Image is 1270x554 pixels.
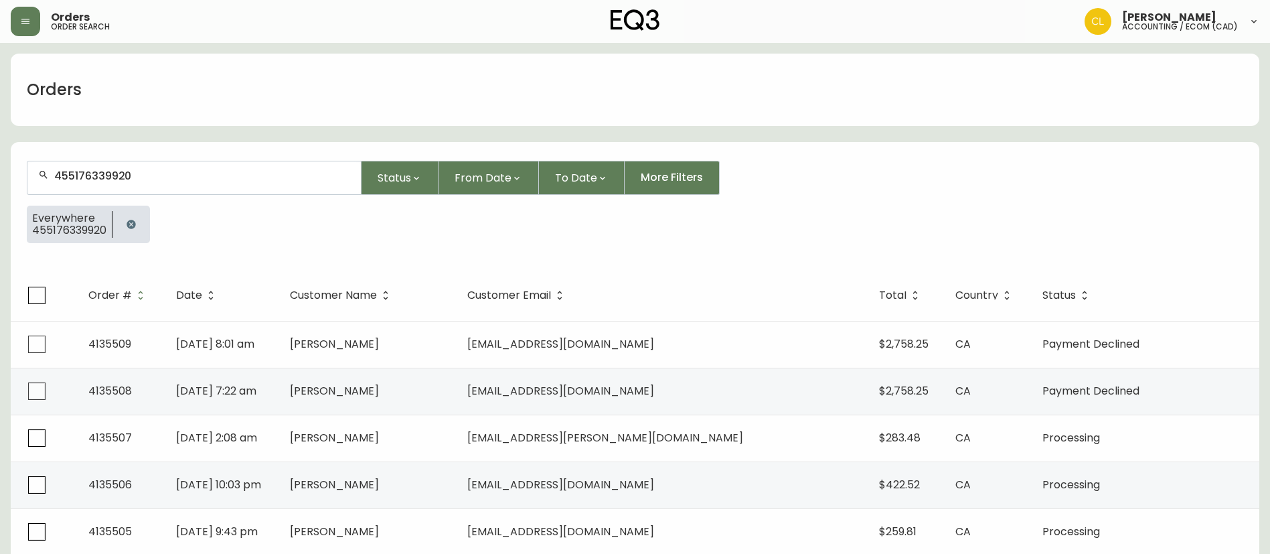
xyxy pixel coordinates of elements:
span: [EMAIL_ADDRESS][DOMAIN_NAME] [467,477,654,492]
button: From Date [439,161,539,195]
span: CA [955,524,971,539]
span: Payment Declined [1042,336,1139,352]
span: Status [1042,289,1093,301]
span: Country [955,289,1016,301]
span: Total [879,291,906,299]
span: 4135505 [88,524,132,539]
span: [DATE] 8:01 am [176,336,254,352]
span: Date [176,289,220,301]
span: $422.52 [879,477,920,492]
span: 4135509 [88,336,131,352]
span: [DATE] 10:03 pm [176,477,261,492]
span: [PERSON_NAME] [290,336,379,352]
span: Date [176,291,202,299]
span: Status [378,169,411,186]
h1: Orders [27,78,82,101]
img: logo [611,9,660,31]
span: 4135508 [88,383,132,399]
span: [EMAIL_ADDRESS][PERSON_NAME][DOMAIN_NAME] [467,430,743,445]
span: 4135506 [88,477,132,492]
span: [EMAIL_ADDRESS][DOMAIN_NAME] [467,336,654,352]
span: More Filters [641,170,703,185]
span: 455176339920 [32,224,106,236]
input: Search [54,169,350,182]
span: Customer Name [290,291,377,299]
span: Country [955,291,998,299]
span: [DATE] 9:43 pm [176,524,258,539]
span: $2,758.25 [879,336,929,352]
span: Orders [51,12,90,23]
span: [EMAIL_ADDRESS][DOMAIN_NAME] [467,524,654,539]
span: $2,758.25 [879,383,929,399]
span: Customer Email [467,289,568,301]
span: [PERSON_NAME] [290,524,379,539]
h5: order search [51,23,110,31]
span: [DATE] 2:08 am [176,430,257,445]
span: Everywhere [32,212,106,224]
span: CA [955,477,971,492]
span: To Date [555,169,597,186]
button: More Filters [625,161,720,195]
span: Customer Email [467,291,551,299]
span: 4135507 [88,430,132,445]
span: Total [879,289,924,301]
button: Status [362,161,439,195]
span: Order # [88,289,149,301]
span: [PERSON_NAME] [290,430,379,445]
span: [EMAIL_ADDRESS][DOMAIN_NAME] [467,383,654,399]
span: Customer Name [290,289,394,301]
span: [PERSON_NAME] [290,383,379,399]
span: Processing [1042,430,1100,445]
img: c8a50d9e0e2261a29cae8bb82ebd33d8 [1085,8,1111,35]
h5: accounting / ecom (cad) [1122,23,1238,31]
span: [DATE] 7:22 am [176,383,256,399]
span: Status [1042,291,1076,299]
span: CA [955,430,971,445]
span: Processing [1042,477,1100,492]
span: CA [955,383,971,399]
span: Processing [1042,524,1100,539]
span: Payment Declined [1042,383,1139,399]
span: [PERSON_NAME] [1122,12,1216,23]
span: $259.81 [879,524,917,539]
span: Order # [88,291,132,299]
span: From Date [455,169,511,186]
button: To Date [539,161,625,195]
span: $283.48 [879,430,921,445]
span: CA [955,336,971,352]
span: [PERSON_NAME] [290,477,379,492]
